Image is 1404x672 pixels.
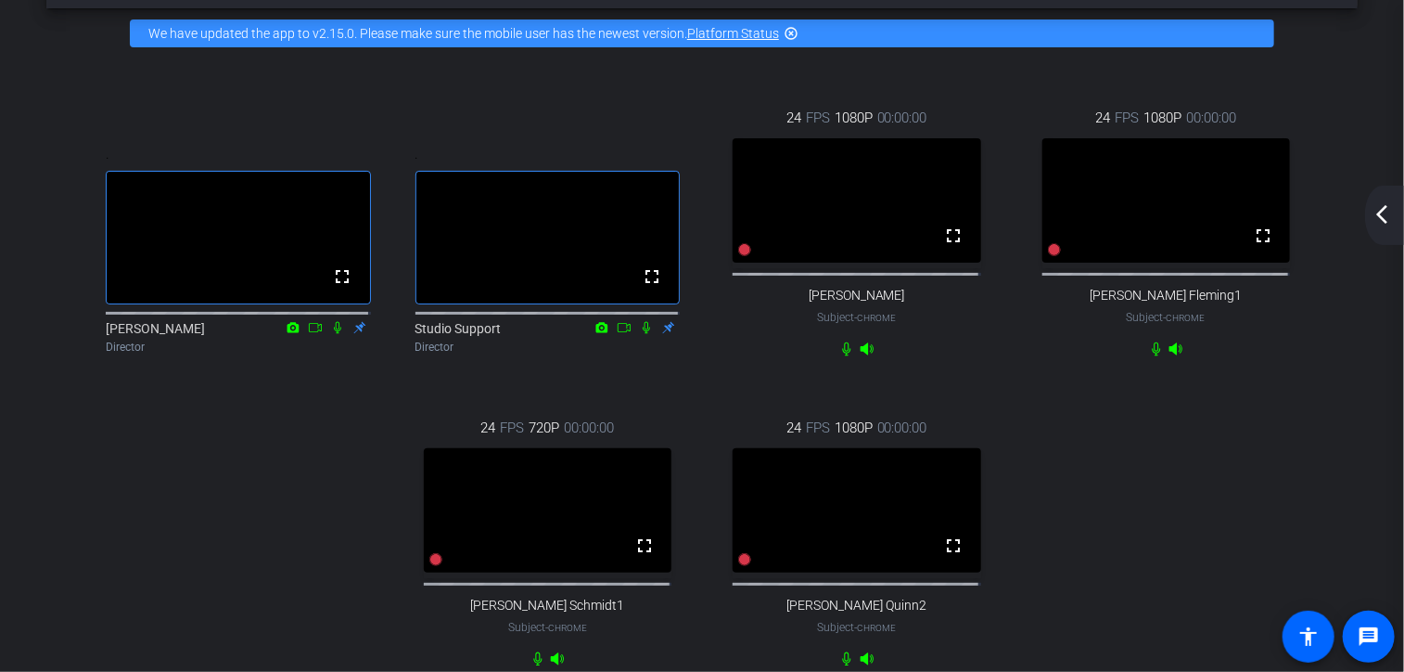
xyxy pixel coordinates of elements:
mat-icon: fullscreen [1252,225,1274,247]
span: 1080P [835,108,873,128]
mat-icon: fullscreen [943,225,965,247]
div: We have updated the app to v2.15.0. Please make sure the mobile user has the newest version. [130,19,1274,47]
span: Chrome [857,623,896,633]
mat-icon: accessibility [1297,626,1320,648]
span: - [854,311,857,324]
span: Subject [1127,309,1206,326]
span: 00:00:00 [1186,108,1236,128]
mat-icon: fullscreen [943,535,965,557]
div: Studio Support [415,319,681,355]
mat-icon: fullscreen [633,535,656,557]
span: - [854,621,857,634]
mat-icon: fullscreen [332,265,354,288]
span: [PERSON_NAME] Fleming1 [1090,288,1242,304]
span: Chrome [857,313,896,323]
mat-icon: highlight_off [784,26,798,41]
a: Platform Status [687,26,779,41]
span: Subject [817,309,896,326]
span: 24 [786,418,801,438]
span: - [1164,311,1167,324]
span: 24 [786,108,801,128]
mat-icon: message [1358,626,1380,648]
span: - [545,621,548,634]
span: Subject [508,619,587,636]
span: Chrome [548,623,587,633]
div: . [415,138,681,171]
span: 24 [480,418,495,438]
span: [PERSON_NAME] Quinn2 [786,598,926,614]
span: 24 [1095,108,1110,128]
span: FPS [806,108,830,128]
span: [PERSON_NAME] Schmidt1 [470,598,624,614]
div: [PERSON_NAME] [106,319,371,355]
span: Chrome [1167,313,1206,323]
span: FPS [806,418,830,438]
div: Director [415,339,681,355]
span: 00:00:00 [877,108,927,128]
span: FPS [1115,108,1139,128]
span: 1080P [835,418,873,438]
div: Director [106,339,371,355]
mat-icon: arrow_back_ios_new [1371,203,1393,226]
span: Subject [817,619,896,636]
span: 00:00:00 [877,418,927,438]
span: 1080P [1143,108,1181,128]
span: 720P [529,418,559,438]
span: [PERSON_NAME] [809,288,905,304]
span: FPS [500,418,524,438]
mat-icon: fullscreen [641,265,663,288]
span: 00:00:00 [564,418,614,438]
div: . [106,138,371,171]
